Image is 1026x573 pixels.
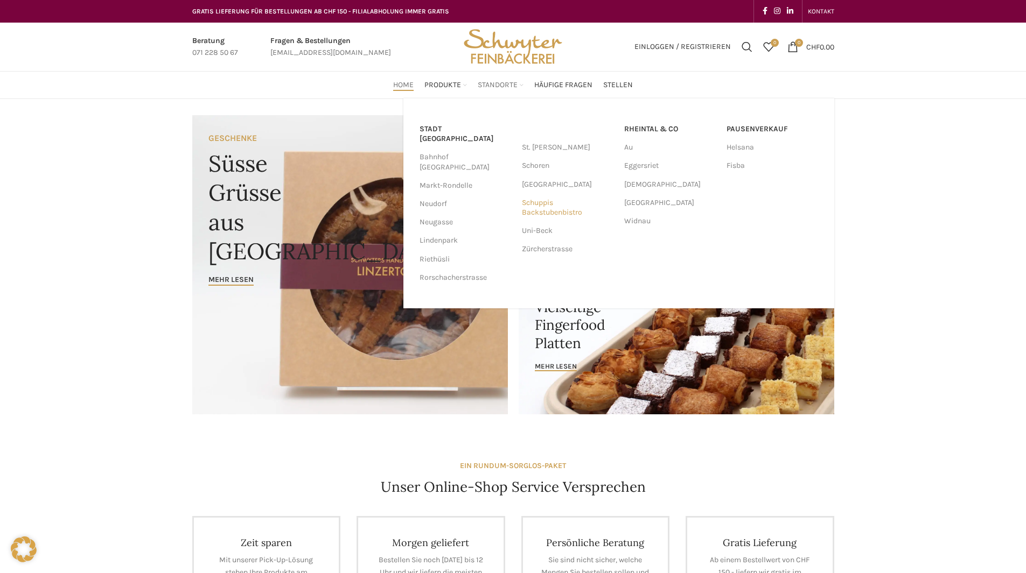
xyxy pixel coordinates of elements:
[210,536,323,549] h4: Zeit sparen
[460,23,566,71] img: Bäckerei Schwyter
[519,264,834,414] a: Banner link
[727,120,818,138] a: Pausenverkauf
[522,240,613,258] a: Zürcherstrasse
[420,148,511,176] a: Bahnhof [GEOGRAPHIC_DATA]
[806,42,834,51] bdi: 0.00
[420,176,511,195] a: Markt-Rondelle
[420,213,511,231] a: Neugasse
[381,477,646,497] h4: Unser Online-Shop Service Versprechen
[808,1,834,22] a: KONTAKT
[270,35,391,59] a: Infobox link
[603,80,633,90] span: Stellen
[539,536,652,549] h4: Persönliche Beratung
[784,4,797,19] a: Linkedin social link
[703,536,816,549] h4: Gratis Lieferung
[420,250,511,268] a: Riethüsli
[522,157,613,175] a: Schoren
[624,175,716,194] a: [DEMOGRAPHIC_DATA]
[522,194,613,222] a: Schuppis Backstubenbistro
[424,74,467,96] a: Produkte
[758,36,779,58] a: 0
[624,138,716,157] a: Au
[808,8,834,15] span: KONTAKT
[374,536,487,549] h4: Morgen geliefert
[624,120,716,138] a: RHEINTAL & CO
[782,36,840,58] a: 0 CHF0.00
[478,80,518,90] span: Standorte
[522,138,613,157] a: St. [PERSON_NAME]
[192,8,449,15] span: GRATIS LIEFERUNG FÜR BESTELLUNGEN AB CHF 150 - FILIALABHOLUNG IMMER GRATIS
[534,74,592,96] a: Häufige Fragen
[420,231,511,250] a: Lindenpark
[727,138,818,157] a: Helsana
[624,194,716,212] a: [GEOGRAPHIC_DATA]
[187,74,840,96] div: Main navigation
[795,39,803,47] span: 0
[460,461,566,470] strong: EIN RUNDUM-SORGLOS-PAKET
[393,80,414,90] span: Home
[522,222,613,240] a: Uni-Beck
[624,212,716,230] a: Widnau
[771,4,784,19] a: Instagram social link
[802,1,840,22] div: Secondary navigation
[806,42,820,51] span: CHF
[420,195,511,213] a: Neudorf
[758,36,779,58] div: Meine Wunschliste
[420,120,511,148] a: Stadt [GEOGRAPHIC_DATA]
[420,268,511,287] a: Rorschacherstrasse
[629,36,736,58] a: Einloggen / Registrieren
[727,157,818,175] a: Fisba
[460,41,566,51] a: Site logo
[624,157,716,175] a: Eggersriet
[634,43,731,51] span: Einloggen / Registrieren
[771,39,779,47] span: 0
[192,35,238,59] a: Infobox link
[424,80,461,90] span: Produkte
[522,175,613,194] a: [GEOGRAPHIC_DATA]
[759,4,771,19] a: Facebook social link
[534,80,592,90] span: Häufige Fragen
[393,74,414,96] a: Home
[192,115,508,414] a: Banner link
[736,36,758,58] a: Suchen
[603,74,633,96] a: Stellen
[478,74,524,96] a: Standorte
